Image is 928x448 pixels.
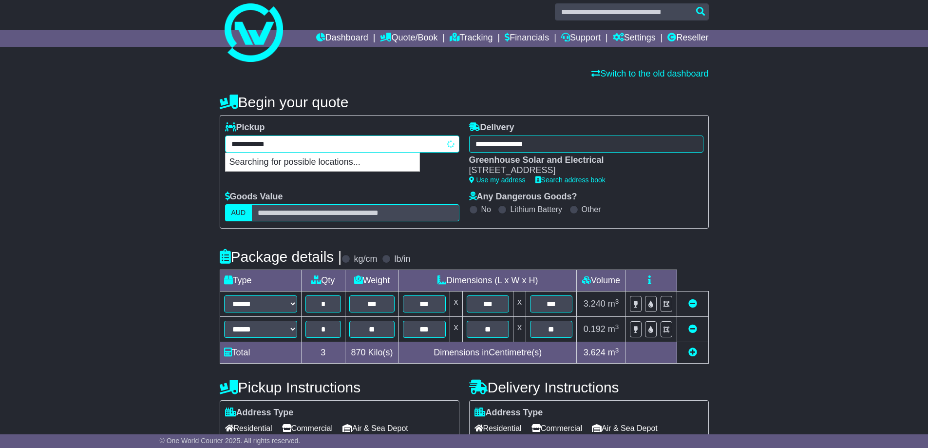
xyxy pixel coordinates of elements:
[380,30,437,47] a: Quote/Book
[225,204,252,221] label: AUD
[450,317,462,342] td: x
[342,421,408,436] span: Air & Sea Depot
[226,153,419,172] p: Searching for possible locations...
[450,292,462,317] td: x
[584,348,606,357] span: 3.624
[531,421,582,436] span: Commercial
[474,408,543,418] label: Address Type
[561,30,601,47] a: Support
[450,30,492,47] a: Tracking
[513,292,526,317] td: x
[481,205,491,214] label: No
[469,165,694,176] div: [STREET_ADDRESS]
[584,299,606,309] span: 3.240
[688,299,697,309] a: Remove this item
[582,205,601,214] label: Other
[667,30,708,47] a: Reseller
[592,421,658,436] span: Air & Sea Depot
[474,421,522,436] span: Residential
[399,342,577,364] td: Dimensions in Centimetre(s)
[469,122,514,133] label: Delivery
[220,379,459,395] h4: Pickup Instructions
[591,69,708,78] a: Switch to the old dashboard
[615,323,619,331] sup: 3
[469,192,577,202] label: Any Dangerous Goods?
[688,348,697,357] a: Add new item
[577,270,625,292] td: Volume
[394,254,410,265] label: lb/in
[225,192,283,202] label: Goods Value
[510,205,562,214] label: Lithium Battery
[282,421,333,436] span: Commercial
[345,270,399,292] td: Weight
[615,298,619,305] sup: 3
[220,342,301,364] td: Total
[301,342,345,364] td: 3
[613,30,656,47] a: Settings
[160,437,301,445] span: © One World Courier 2025. All rights reserved.
[469,379,709,395] h4: Delivery Instructions
[220,270,301,292] td: Type
[354,254,377,265] label: kg/cm
[469,176,526,184] a: Use my address
[615,347,619,354] sup: 3
[345,342,399,364] td: Kilo(s)
[608,324,619,334] span: m
[220,249,342,265] h4: Package details |
[220,94,709,110] h4: Begin your quote
[584,324,606,334] span: 0.192
[535,176,606,184] a: Search address book
[225,122,265,133] label: Pickup
[688,324,697,334] a: Remove this item
[513,317,526,342] td: x
[399,270,577,292] td: Dimensions (L x W x H)
[608,348,619,357] span: m
[505,30,549,47] a: Financials
[225,421,272,436] span: Residential
[225,408,294,418] label: Address Type
[316,30,368,47] a: Dashboard
[351,348,366,357] span: 870
[301,270,345,292] td: Qty
[608,299,619,309] span: m
[469,155,694,166] div: Greenhouse Solar and Electrical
